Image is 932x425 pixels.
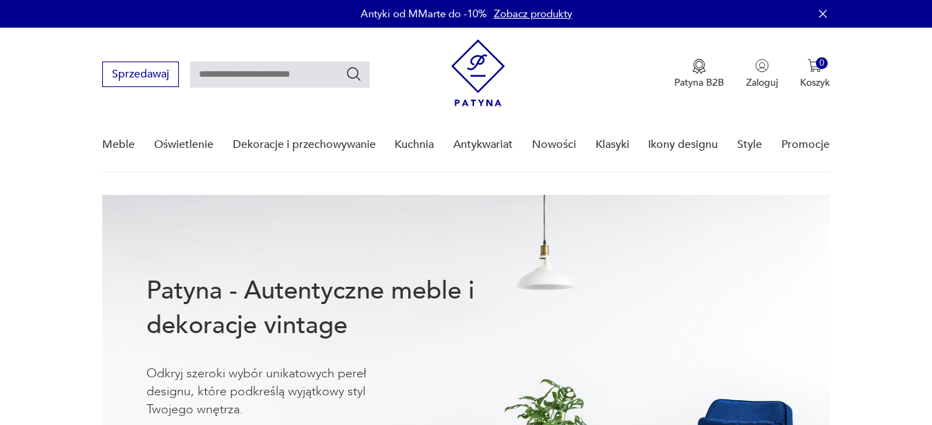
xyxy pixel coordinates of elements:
div: 0 [816,57,828,69]
img: Patyna - sklep z meblami i dekoracjami vintage [451,39,505,106]
img: Ikona medalu [692,59,706,74]
a: Ikony designu [648,118,718,171]
a: Meble [102,118,135,171]
a: Oświetlenie [154,118,213,171]
p: Koszyk [800,76,830,89]
a: Zobacz produkty [494,7,572,21]
p: Patyna B2B [674,76,724,89]
a: Promocje [781,118,830,171]
button: 0Koszyk [800,59,830,89]
p: Antyki od MMarte do -10% [361,7,487,21]
button: Sprzedawaj [102,62,179,87]
h1: Patyna - Autentyczne meble i dekoracje vintage [146,274,520,343]
img: Ikona koszyka [808,59,821,73]
a: Antykwariat [453,118,513,171]
a: Ikona medaluPatyna B2B [674,59,724,89]
a: Style [737,118,762,171]
button: Szukaj [345,66,362,82]
a: Sprzedawaj [102,70,179,80]
a: Klasyki [596,118,629,171]
a: Nowości [532,118,576,171]
button: Zaloguj [746,59,778,89]
p: Zaloguj [746,76,778,89]
button: Patyna B2B [674,59,724,89]
a: Kuchnia [394,118,434,171]
p: Odkryj szeroki wybór unikatowych pereł designu, które podkreślą wyjątkowy styl Twojego wnętrza. [146,365,409,419]
img: Ikonka użytkownika [755,59,769,73]
a: Dekoracje i przechowywanie [233,118,376,171]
